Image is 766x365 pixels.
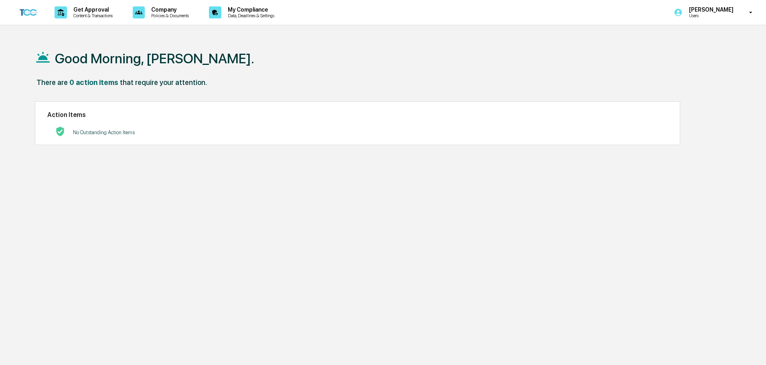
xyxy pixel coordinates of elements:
[69,78,118,87] div: 0 action items
[145,6,193,13] p: Company
[120,78,207,87] div: that require your attention.
[47,111,668,119] h2: Action Items
[67,6,117,13] p: Get Approval
[221,6,278,13] p: My Compliance
[145,13,193,18] p: Policies & Documents
[55,127,65,136] img: No Actions logo
[73,129,135,135] p: No Outstanding Action Items
[683,6,738,13] p: [PERSON_NAME]
[683,13,738,18] p: Users
[221,13,278,18] p: Data, Deadlines & Settings
[19,8,39,16] img: logo
[67,13,117,18] p: Content & Transactions
[55,50,254,67] h1: Good Morning, [PERSON_NAME].
[36,78,68,87] div: There are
